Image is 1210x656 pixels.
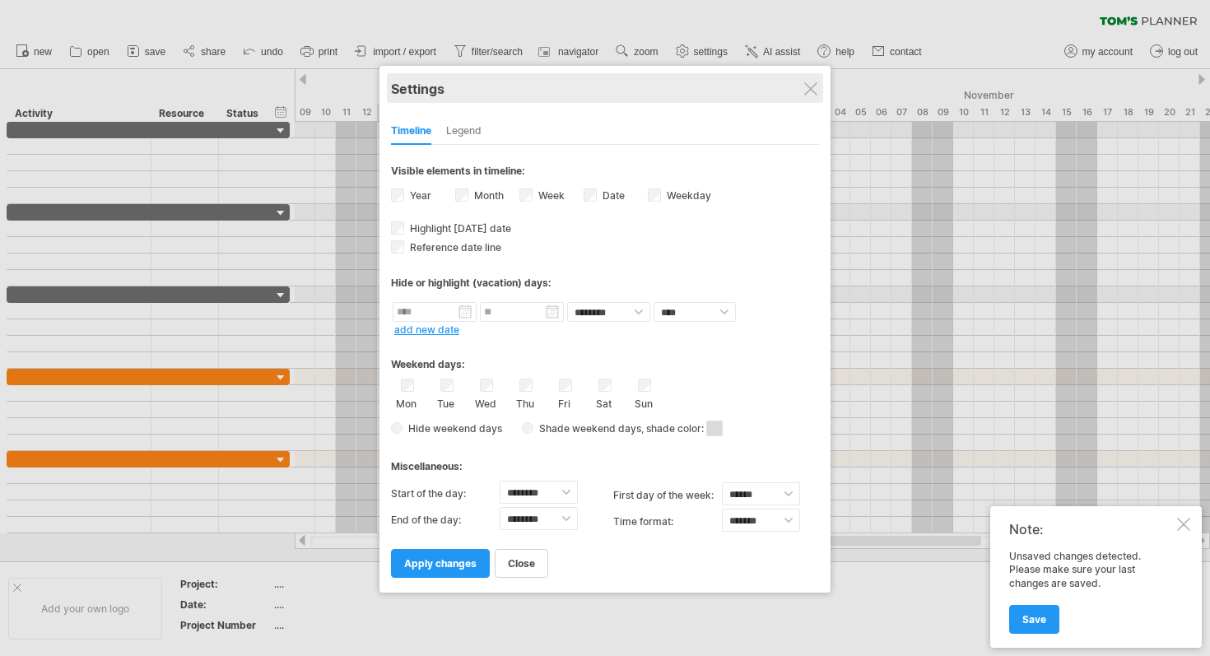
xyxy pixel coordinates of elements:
div: Visible elements in timeline: [391,165,819,182]
a: apply changes [391,549,490,578]
span: Hide weekend days [403,422,502,435]
label: first day of the week: [613,482,722,509]
span: Reference date line [407,241,501,254]
label: Tue [435,394,456,410]
span: Save [1022,613,1046,626]
div: Weekend days: [391,342,819,375]
label: Fri [554,394,575,410]
span: Highlight [DATE] date [407,222,511,235]
a: add new date [394,323,459,336]
label: Sat [593,394,614,410]
label: Weekday [663,189,711,202]
span: click here to change the shade color [706,421,723,436]
div: Hide or highlight (vacation) days: [391,277,819,289]
span: Shade weekend days [533,422,641,435]
div: Legend [446,119,482,145]
label: Time format: [613,509,722,535]
a: Save [1009,605,1059,634]
label: Date [599,189,625,202]
label: Sun [633,394,654,410]
div: Settings [391,73,819,103]
span: close [508,557,535,570]
span: , shade color: [641,419,723,439]
div: Timeline [391,119,431,145]
label: Start of the day: [391,481,500,507]
span: apply changes [404,557,477,570]
a: close [495,549,548,578]
div: Unsaved changes detected. Please make sure your last changes are saved. [1009,550,1174,633]
div: Note: [1009,521,1174,537]
label: Week [535,189,565,202]
label: End of the day: [391,507,500,533]
label: Month [471,189,504,202]
label: Mon [396,394,417,410]
div: Miscellaneous: [391,444,819,477]
label: Year [407,189,431,202]
label: Thu [514,394,535,410]
label: Wed [475,394,496,410]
